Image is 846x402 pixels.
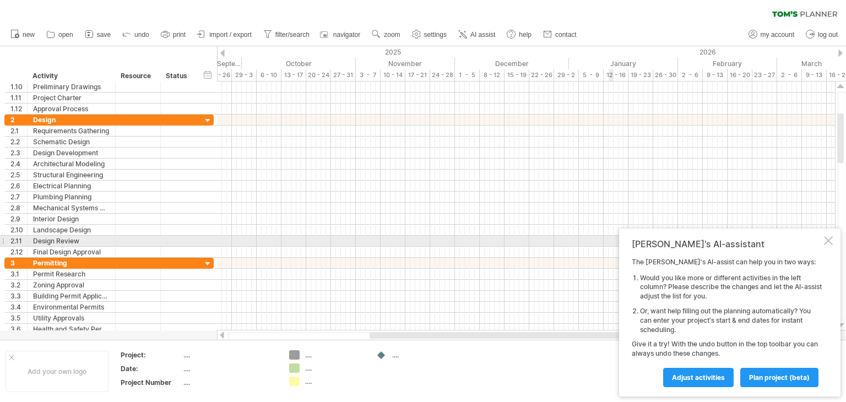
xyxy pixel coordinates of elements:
div: 15 - 19 [505,69,529,81]
div: 1 - 5 [455,69,480,81]
div: Design Development [33,148,110,158]
div: 2.9 [10,214,27,224]
div: 3.3 [10,291,27,301]
div: Resource [121,70,154,82]
span: log out [818,31,838,39]
div: 2 - 6 [678,69,703,81]
span: zoom [384,31,400,39]
div: December 2025 [455,58,569,69]
div: 6 - 10 [257,69,281,81]
div: 29 - 3 [232,69,257,81]
div: 2.5 [10,170,27,180]
span: my account [761,31,794,39]
div: 23 - 27 [752,69,777,81]
div: Design Review [33,236,110,246]
a: new [8,28,38,42]
span: print [173,31,186,39]
div: 1.12 [10,104,27,114]
div: 13 - 17 [281,69,306,81]
div: Utility Approvals [33,313,110,323]
div: Electrical Planning [33,181,110,191]
span: new [23,31,35,39]
div: 2.1 [10,126,27,136]
div: 24 - 28 [430,69,455,81]
div: Schematic Design [33,137,110,147]
li: Would you like more or different activities in the left column? Please describe the changes and l... [640,274,822,301]
div: Design [33,115,110,125]
div: Structural Engineering [33,170,110,180]
div: Zoning Approval [33,280,110,290]
span: undo [134,31,149,39]
div: 22 - 26 [529,69,554,81]
div: 2.10 [10,225,27,235]
span: save [97,31,111,39]
div: 2.2 [10,137,27,147]
div: October 2025 [242,58,356,69]
div: Architectural Modeling [33,159,110,169]
div: Status [166,70,190,82]
div: 2 - 6 [777,69,802,81]
div: .... [183,364,276,373]
div: 2.12 [10,247,27,257]
a: Adjust activities [663,368,734,387]
div: Environmental Permits [33,302,110,312]
div: Permitting [33,258,110,268]
div: Preliminary Drawings [33,82,110,92]
div: Project Charter [33,93,110,103]
div: 3.1 [10,269,27,279]
div: 16 - 20 [728,69,752,81]
div: Requirements Gathering [33,126,110,136]
div: 2.6 [10,181,27,191]
span: navigator [333,31,360,39]
li: Or, want help filling out the planning automatically? You can enter your project's start & end da... [640,307,822,334]
a: log out [803,28,841,42]
a: my account [746,28,798,42]
div: 12 - 16 [604,69,628,81]
a: filter/search [261,28,313,42]
div: 3.2 [10,280,27,290]
div: 3.5 [10,313,27,323]
div: Plumbing Planning [33,192,110,202]
a: navigator [318,28,364,42]
div: Approval Process [33,104,110,114]
div: Building Permit Application [33,291,110,301]
div: 29 - 2 [554,69,579,81]
div: Activity [32,70,109,82]
div: Health and Safety Permits [33,324,110,334]
div: 10 - 14 [381,69,405,81]
span: Adjust activities [672,373,725,382]
div: 22 - 26 [207,69,232,81]
div: Date: [121,364,181,373]
div: February 2026 [678,58,777,69]
div: 9 - 13 [802,69,827,81]
a: open [44,28,77,42]
div: .... [305,350,365,360]
div: Final Design Approval [33,247,110,257]
span: plan project (beta) [749,373,810,382]
div: 27 - 31 [331,69,356,81]
a: import / export [194,28,255,42]
span: import / export [209,31,252,39]
span: open [58,31,73,39]
span: settings [424,31,447,39]
a: print [158,28,189,42]
div: .... [392,350,452,360]
div: 5 - 9 [579,69,604,81]
div: 3.4 [10,302,27,312]
div: 3 - 7 [356,69,381,81]
div: 3.6 [10,324,27,334]
div: 17 - 21 [405,69,430,81]
div: 2.7 [10,192,27,202]
div: .... [305,363,365,373]
span: filter/search [275,31,310,39]
div: 19 - 23 [628,69,653,81]
div: Project Number [121,378,181,387]
div: .... [183,350,276,360]
div: 1.11 [10,93,27,103]
span: contact [555,31,577,39]
a: help [504,28,535,42]
a: settings [409,28,450,42]
div: 2.11 [10,236,27,246]
div: 2.3 [10,148,27,158]
div: Mechanical Systems Design [33,203,110,213]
